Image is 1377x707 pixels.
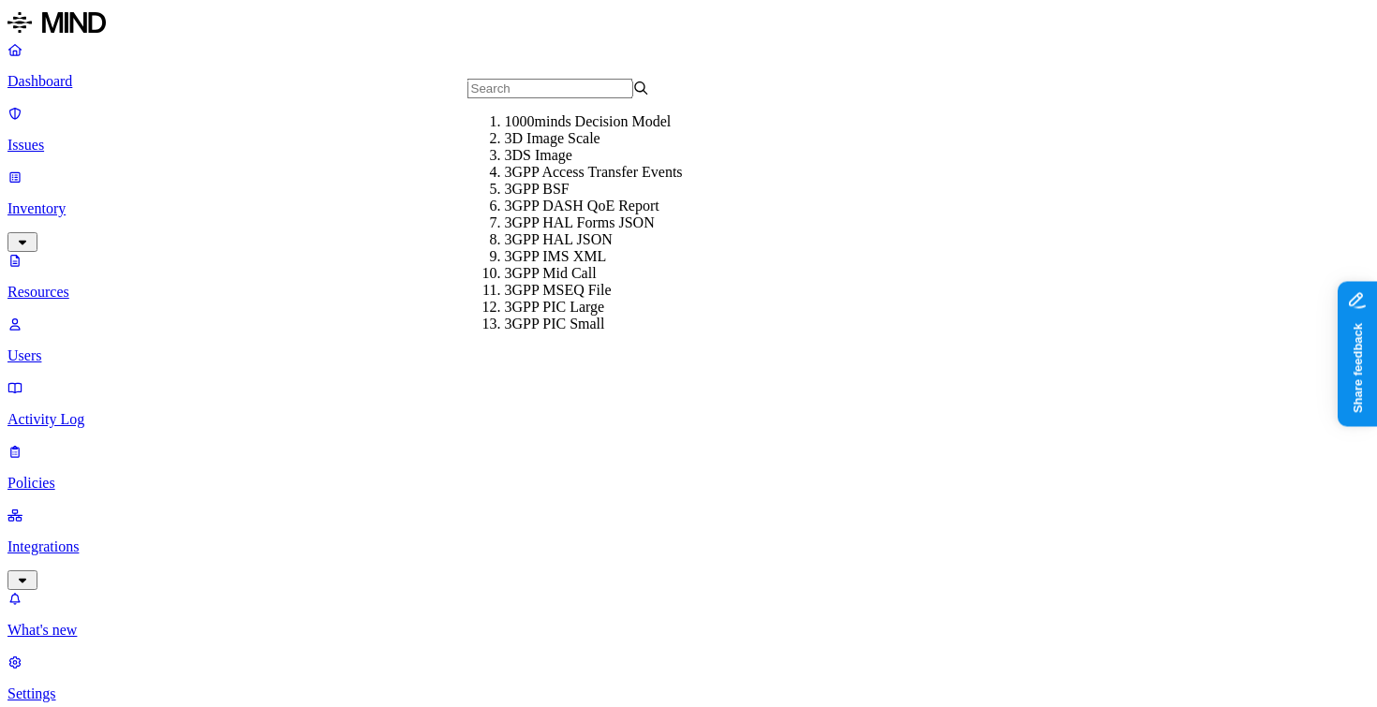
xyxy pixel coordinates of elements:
a: Inventory [7,169,1370,249]
div: 3GPP IMS XML [505,248,688,265]
iframe: Marker.io feedback button [1338,281,1377,426]
p: Resources [7,284,1370,301]
div: 3GPP HAL Forms JSON [505,214,688,231]
div: 3GPP HAL JSON [505,231,688,248]
div: 3D Image Scale [505,130,688,147]
img: MIND [7,7,106,37]
div: 3DS Image [505,147,688,164]
div: 3GPP Mid Call [505,265,688,282]
div: 3GPP PIC Large [505,299,688,316]
a: MIND [7,7,1370,41]
div: 3GPP MSEQ File [505,282,688,299]
div: 3GPP Access Transfer Events [505,164,688,181]
p: What's new [7,622,1370,639]
div: 3GPP PIC Small [505,316,688,332]
a: Policies [7,443,1370,492]
p: Inventory [7,200,1370,217]
div: 3GPP BSF [505,181,688,198]
div: 1000minds Decision Model [505,113,688,130]
a: Activity Log [7,379,1370,428]
a: Settings [7,654,1370,702]
p: Users [7,347,1370,364]
p: Dashboard [7,73,1370,90]
a: Resources [7,252,1370,301]
a: Users [7,316,1370,364]
p: Integrations [7,538,1370,555]
a: What's new [7,590,1370,639]
div: 3GPP DASH QoE Report [505,198,688,214]
a: Integrations [7,507,1370,587]
input: Search [467,79,633,98]
p: Policies [7,475,1370,492]
a: Issues [7,105,1370,154]
p: Settings [7,685,1370,702]
p: Issues [7,137,1370,154]
a: Dashboard [7,41,1370,90]
p: Activity Log [7,411,1370,428]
